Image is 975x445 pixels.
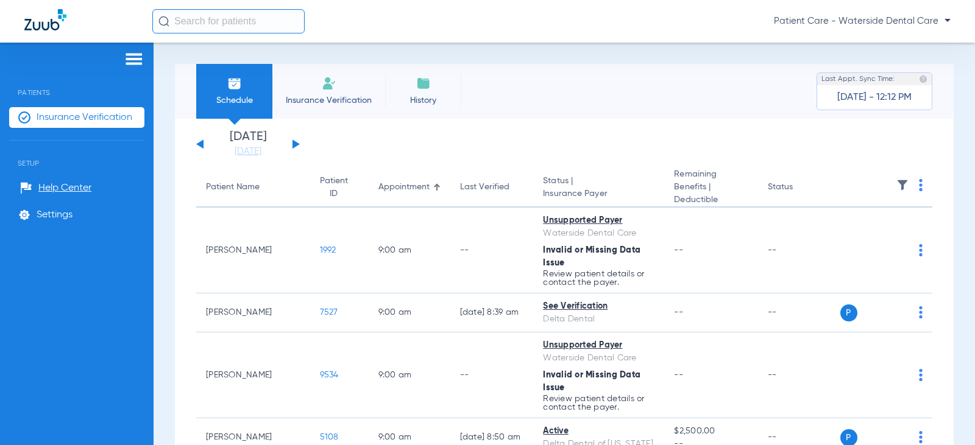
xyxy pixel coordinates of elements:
td: [PERSON_NAME] [196,332,310,418]
img: Manual Insurance Verification [322,76,336,91]
iframe: Chat Widget [914,387,975,445]
input: Search for patients [152,9,305,33]
td: [PERSON_NAME] [196,293,310,332]
div: Unsupported Payer [543,214,654,227]
span: -- [674,246,683,254]
td: -- [450,208,534,293]
div: Appointment [378,181,441,194]
span: [DATE] - 12:12 PM [837,91,912,103]
img: group-dot-blue.svg [919,306,923,318]
span: Invalid or Missing Data Issue [543,246,640,267]
td: [PERSON_NAME] [196,208,310,293]
span: $2,500.00 [674,425,748,438]
div: Waterside Dental Care [543,352,654,365]
span: Invalid or Missing Data Issue [543,371,640,392]
td: -- [450,332,534,418]
img: hamburger-icon [124,52,144,66]
div: Patient ID [320,175,359,200]
span: Insurance Verification [282,94,376,107]
span: Help Center [38,182,91,194]
img: Zuub Logo [24,9,66,30]
span: Settings [37,209,73,221]
div: Delta Dental [543,313,654,326]
a: Help Center [20,182,91,194]
span: 9534 [320,371,339,379]
th: Status [758,168,840,208]
td: [DATE] 8:39 AM [450,293,534,332]
li: [DATE] [211,131,285,158]
img: Search Icon [158,16,169,27]
img: group-dot-blue.svg [919,179,923,191]
img: History [416,76,431,91]
span: Schedule [205,94,263,107]
span: 7527 [320,308,338,317]
div: Last Verified [460,181,509,194]
p: Review patient details or contact the payer. [543,270,654,287]
div: Patient Name [206,181,260,194]
span: History [394,94,452,107]
td: 9:00 AM [369,332,450,418]
span: -- [674,308,683,317]
span: 1992 [320,246,336,254]
td: -- [758,208,840,293]
span: Setup [9,141,144,167]
img: last sync help info [919,75,927,83]
img: group-dot-blue.svg [919,244,923,256]
td: 9:00 AM [369,293,450,332]
div: Last Verified [460,181,524,194]
div: Appointment [378,181,430,194]
td: 9:00 AM [369,208,450,293]
p: Review patient details or contact the payer. [543,394,654,412]
td: -- [758,293,840,332]
div: Unsupported Payer [543,339,654,352]
span: Patients [9,70,144,97]
td: -- [758,332,840,418]
span: Last Appt. Sync Time: [821,73,895,85]
img: filter.svg [896,179,909,191]
span: Insurance Verification [37,111,132,124]
span: 5108 [320,433,339,441]
a: [DATE] [211,145,285,158]
div: Waterside Dental Care [543,227,654,240]
div: Patient ID [320,175,348,200]
span: Insurance Payer [543,187,654,200]
span: Deductible [674,194,748,206]
th: Remaining Benefits | [664,168,757,208]
span: P [840,304,857,321]
div: See Verification [543,300,654,313]
img: Schedule [227,76,242,91]
th: Status | [533,168,664,208]
span: -- [674,371,683,379]
span: Patient Care - Waterside Dental Care [774,15,951,27]
div: Patient Name [206,181,300,194]
div: Active [543,425,654,438]
img: group-dot-blue.svg [919,369,923,381]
